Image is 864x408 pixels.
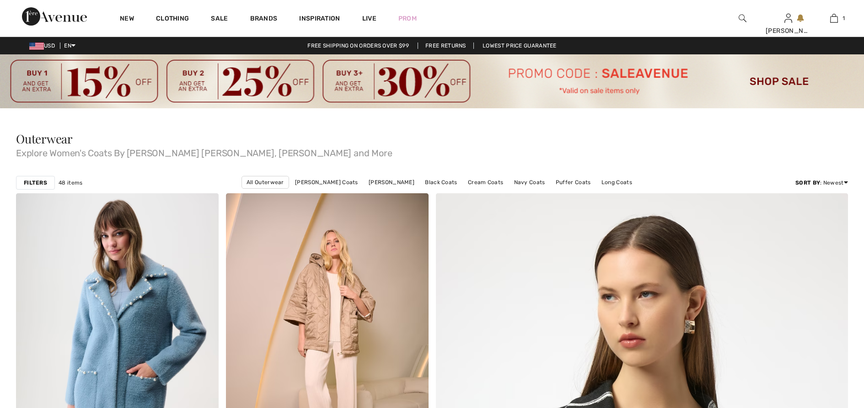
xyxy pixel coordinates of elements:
[830,13,838,24] img: My Bag
[64,42,75,49] span: EN
[16,131,73,147] span: Outerwear
[739,13,746,24] img: search the website
[420,176,462,188] a: Black Coats
[299,15,340,24] span: Inspiration
[241,176,289,189] a: All Outerwear
[418,42,474,49] a: Free Returns
[398,14,417,23] a: Prom
[784,13,792,24] img: My Info
[597,176,637,188] a: Long Coats
[795,179,848,187] div: : Newest
[29,42,59,49] span: USD
[510,176,550,188] a: Navy Coats
[290,176,363,188] a: [PERSON_NAME] Coats
[59,179,82,187] span: 48 items
[843,14,845,22] span: 1
[24,179,47,187] strong: Filters
[475,42,564,49] a: Lowest Price Guarantee
[463,176,508,188] a: Cream Coats
[29,42,44,50] img: US Dollar
[211,15,228,24] a: Sale
[22,7,87,26] img: 1ère Avenue
[250,15,278,24] a: Brands
[16,145,848,158] span: Explore Women's Coats By [PERSON_NAME] [PERSON_NAME], [PERSON_NAME] and More
[784,14,792,22] a: Sign In
[811,13,856,24] a: 1
[766,26,810,36] div: [PERSON_NAME]
[120,15,134,24] a: New
[806,339,855,362] iframe: Opens a widget where you can chat to one of our agents
[551,176,596,188] a: Puffer Coats
[362,14,376,23] a: Live
[795,180,820,186] strong: Sort By
[364,176,419,188] a: [PERSON_NAME]
[156,15,189,24] a: Clothing
[300,42,416,49] a: Free shipping on orders over $99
